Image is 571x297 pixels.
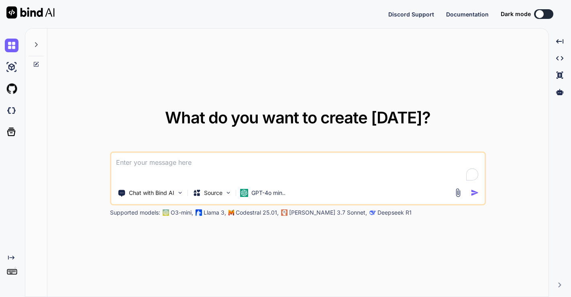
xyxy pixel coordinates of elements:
[111,153,485,182] textarea: To enrich screen reader interactions, please activate Accessibility in Grammarly extension settings
[446,11,489,18] span: Documentation
[5,39,18,52] img: chat
[5,104,18,117] img: darkCloudIdeIcon
[129,189,174,197] p: Chat with Bind AI
[281,209,288,216] img: claude
[377,209,412,217] p: Deepseek R1
[501,10,531,18] span: Dark mode
[388,10,434,18] button: Discord Support
[5,82,18,96] img: githubLight
[289,209,367,217] p: [PERSON_NAME] 3.7 Sonnet,
[228,210,234,215] img: Mistral-AI
[5,60,18,74] img: ai-studio
[177,189,184,196] img: Pick Tools
[165,108,430,127] span: What do you want to create [DATE]?
[453,188,463,197] img: attachment
[110,209,160,217] p: Supported models:
[369,209,376,216] img: claude
[236,209,279,217] p: Codestral 25.01,
[251,189,285,197] p: GPT-4o min..
[6,6,55,18] img: Bind AI
[171,209,193,217] p: O3-mini,
[163,209,169,216] img: GPT-4
[225,189,232,196] img: Pick Models
[204,209,226,217] p: Llama 3,
[446,10,489,18] button: Documentation
[388,11,434,18] span: Discord Support
[204,189,222,197] p: Source
[240,189,248,197] img: GPT-4o mini
[471,188,479,197] img: icon
[196,209,202,216] img: Llama2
